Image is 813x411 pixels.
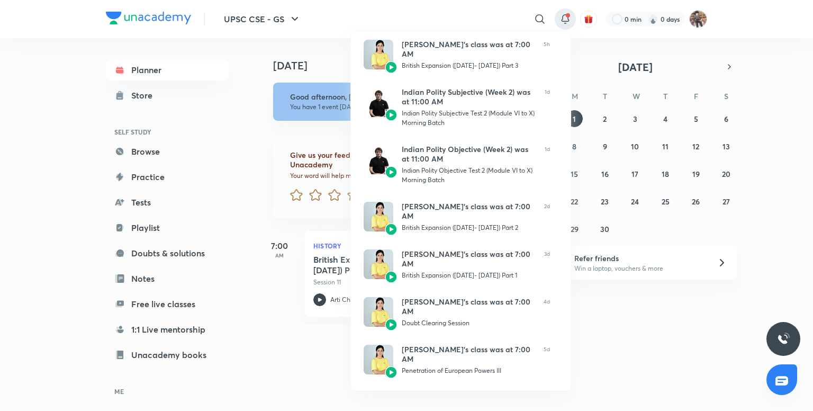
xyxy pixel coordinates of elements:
[402,87,536,106] div: Indian Polity Subjective (Week 2) was at 11:00 AM
[402,366,535,376] div: Penetration of European Powers III
[402,166,536,185] div: Indian Polity Objective Test 2 (Module VI to X) Morning Batch
[385,166,398,178] img: Avatar
[544,345,550,376] span: 5d
[545,87,550,128] span: 1d
[544,40,550,70] span: 5h
[544,249,550,280] span: 3d
[364,87,393,117] img: Avatar
[351,336,563,384] a: AvatarAvatar[PERSON_NAME]’s class was at 7:00 AMPenetration of European Powers III5d
[351,79,563,136] a: AvatarAvatarIndian Polity Subjective (Week 2) was at 11:00 AMIndian Polity Subjective Test 2 (Mod...
[385,271,398,283] img: Avatar
[385,366,398,379] img: Avatar
[364,249,393,279] img: Avatar
[402,61,535,70] div: British Expansion ([DATE]- [DATE]) Part 3
[364,345,393,374] img: Avatar
[364,145,393,174] img: Avatar
[402,249,536,269] div: [PERSON_NAME]’s class was at 7:00 AM
[364,202,393,231] img: Avatar
[385,223,398,236] img: Avatar
[402,145,536,164] div: Indian Polity Objective (Week 2) was at 11:00 AM
[402,271,536,280] div: British Expansion ([DATE]- [DATE]) Part 1
[402,109,536,128] div: Indian Polity Subjective Test 2 (Module VI to X) Morning Batch
[364,297,393,327] img: Avatar
[544,297,550,328] span: 4d
[351,289,563,336] a: AvatarAvatar[PERSON_NAME]’s class was at 7:00 AMDoubt Clearing Session4d
[402,318,535,328] div: Doubt Clearing Session
[385,318,398,331] img: Avatar
[402,345,535,364] div: [PERSON_NAME]’s class was at 7:00 AM
[351,136,563,193] a: AvatarAvatarIndian Polity Objective (Week 2) was at 11:00 AMIndian Polity Objective Test 2 (Modul...
[364,40,393,69] img: Avatar
[385,109,398,121] img: Avatar
[402,40,535,59] div: [PERSON_NAME]’s class was at 7:00 AM
[544,202,550,233] span: 2d
[545,145,550,185] span: 1d
[402,297,535,316] div: [PERSON_NAME]’s class was at 7:00 AM
[385,61,398,74] img: Avatar
[351,241,563,289] a: AvatarAvatar[PERSON_NAME]’s class was at 7:00 AMBritish Expansion ([DATE]- [DATE]) Part 13d
[402,202,536,221] div: [PERSON_NAME]’s class was at 7:00 AM
[351,31,563,79] a: AvatarAvatar[PERSON_NAME]’s class was at 7:00 AMBritish Expansion ([DATE]- [DATE]) Part 35h
[402,223,536,233] div: British Expansion ([DATE]- [DATE]) Part 2
[351,193,563,241] a: AvatarAvatar[PERSON_NAME]’s class was at 7:00 AMBritish Expansion ([DATE]- [DATE]) Part 22d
